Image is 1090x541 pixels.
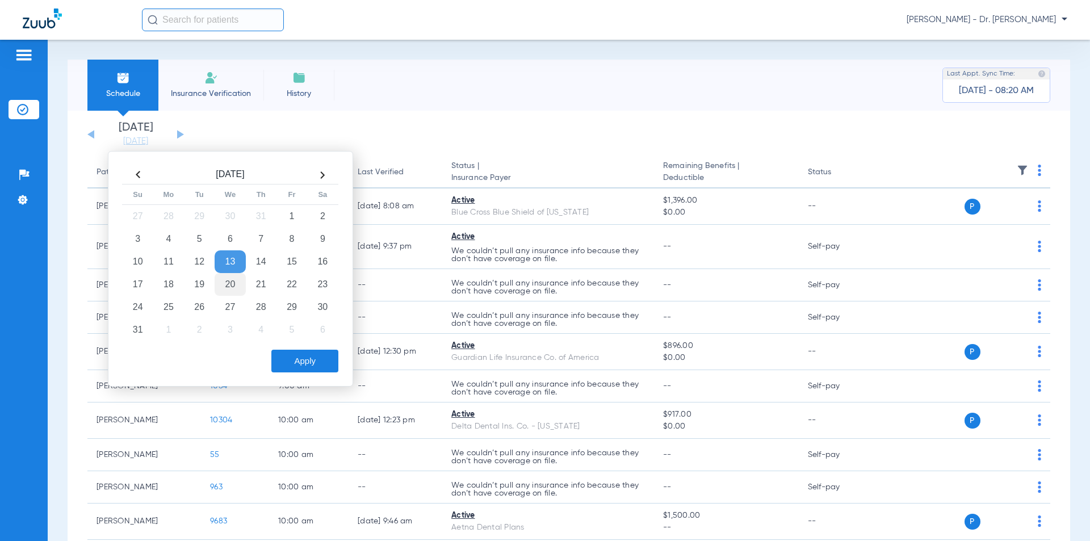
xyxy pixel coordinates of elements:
[210,517,227,525] span: 9683
[1038,200,1041,212] img: group-dot-blue.svg
[799,225,875,269] td: Self-pay
[1038,165,1041,176] img: group-dot-blue.svg
[23,9,62,28] img: Zuub Logo
[148,15,158,25] img: Search Icon
[663,409,789,421] span: $917.00
[799,334,875,370] td: --
[663,172,789,184] span: Deductible
[451,380,645,396] p: We couldn’t pull any insurance info because they don’t have coverage on file.
[799,269,875,301] td: Self-pay
[799,402,875,439] td: --
[1038,346,1041,357] img: group-dot-blue.svg
[271,350,338,372] button: Apply
[1038,449,1041,460] img: group-dot-blue.svg
[116,71,130,85] img: Schedule
[451,207,645,219] div: Blue Cross Blue Shield of [US_STATE]
[210,451,220,459] span: 55
[959,85,1034,97] span: [DATE] - 08:20 AM
[349,269,442,301] td: --
[210,382,227,390] span: 1064
[451,231,645,243] div: Active
[349,225,442,269] td: [DATE] 9:37 PM
[451,449,645,465] p: We couldn’t pull any insurance info because they don’t have coverage on file.
[97,166,192,178] div: Patient Name
[663,483,672,491] span: --
[654,157,798,188] th: Remaining Benefits |
[663,522,789,534] span: --
[269,504,349,540] td: 10:00 AM
[349,370,442,402] td: --
[96,88,150,99] span: Schedule
[663,242,672,250] span: --
[451,352,645,364] div: Guardian Life Insurance Co. of America
[153,166,307,184] th: [DATE]
[97,166,146,178] div: Patient Name
[292,71,306,85] img: History
[451,247,645,263] p: We couldn’t pull any insurance info because they don’t have coverage on file.
[272,88,326,99] span: History
[965,344,980,360] span: P
[269,402,349,439] td: 10:00 AM
[167,88,255,99] span: Insurance Verification
[451,409,645,421] div: Active
[451,481,645,497] p: We couldn’t pull any insurance info because they don’t have coverage on file.
[799,301,875,334] td: Self-pay
[663,421,789,433] span: $0.00
[358,166,404,178] div: Last Verified
[451,421,645,433] div: Delta Dental Ins. Co. - [US_STATE]
[799,370,875,402] td: Self-pay
[1038,414,1041,426] img: group-dot-blue.svg
[87,471,201,504] td: [PERSON_NAME]
[1038,481,1041,493] img: group-dot-blue.svg
[210,483,223,491] span: 963
[947,68,1015,79] span: Last Appt. Sync Time:
[799,188,875,225] td: --
[1038,241,1041,252] img: group-dot-blue.svg
[210,416,232,424] span: 10304
[349,471,442,504] td: --
[1017,165,1028,176] img: filter.svg
[799,471,875,504] td: Self-pay
[451,522,645,534] div: Aetna Dental Plans
[663,451,672,459] span: --
[102,136,170,147] a: [DATE]
[799,157,875,188] th: Status
[87,504,201,540] td: [PERSON_NAME]
[1038,312,1041,323] img: group-dot-blue.svg
[269,471,349,504] td: 10:00 AM
[15,48,33,62] img: hamburger-icon
[349,402,442,439] td: [DATE] 12:23 PM
[1033,487,1090,541] iframe: Chat Widget
[87,439,201,471] td: [PERSON_NAME]
[349,334,442,370] td: [DATE] 12:30 PM
[965,413,980,429] span: P
[142,9,284,31] input: Search for patients
[1038,380,1041,392] img: group-dot-blue.svg
[965,199,980,215] span: P
[451,340,645,352] div: Active
[269,439,349,471] td: 10:00 AM
[965,514,980,530] span: P
[907,14,1067,26] span: [PERSON_NAME] - Dr. [PERSON_NAME]
[663,281,672,289] span: --
[349,301,442,334] td: --
[349,504,442,540] td: [DATE] 9:46 AM
[799,504,875,540] td: --
[1038,279,1041,291] img: group-dot-blue.svg
[1038,70,1046,78] img: last sync help info
[349,439,442,471] td: --
[663,352,789,364] span: $0.00
[663,195,789,207] span: $1,396.00
[102,122,170,147] li: [DATE]
[204,71,218,85] img: Manual Insurance Verification
[451,510,645,522] div: Active
[799,439,875,471] td: Self-pay
[451,172,645,184] span: Insurance Payer
[663,340,789,352] span: $896.00
[663,207,789,219] span: $0.00
[349,188,442,225] td: [DATE] 8:08 AM
[358,166,433,178] div: Last Verified
[451,195,645,207] div: Active
[451,312,645,328] p: We couldn’t pull any insurance info because they don’t have coverage on file.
